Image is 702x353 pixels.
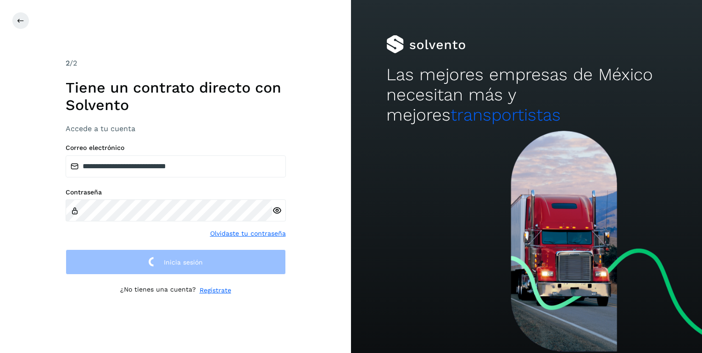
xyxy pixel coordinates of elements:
button: Inicia sesión [66,249,286,275]
span: 2 [66,59,70,67]
label: Correo electrónico [66,144,286,152]
a: Regístrate [200,286,231,295]
p: ¿No tienes una cuenta? [120,286,196,295]
a: Olvidaste tu contraseña [210,229,286,238]
label: Contraseña [66,188,286,196]
div: /2 [66,58,286,69]
span: transportistas [451,105,561,125]
h1: Tiene un contrato directo con Solvento [66,79,286,114]
h3: Accede a tu cuenta [66,124,286,133]
h2: Las mejores empresas de México necesitan más y mejores [386,65,667,126]
span: Inicia sesión [164,259,203,265]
